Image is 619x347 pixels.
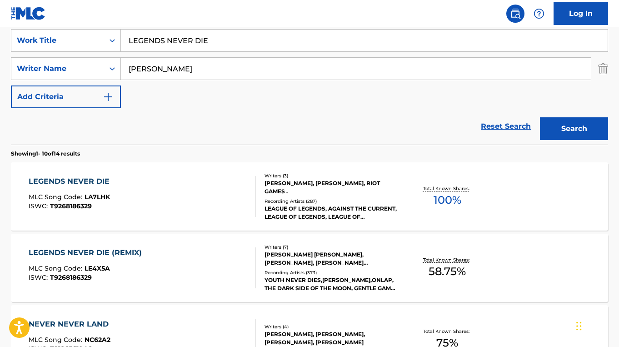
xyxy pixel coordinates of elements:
div: [PERSON_NAME], [PERSON_NAME], RIOT GAMES . [265,179,398,196]
div: [PERSON_NAME], [PERSON_NAME], [PERSON_NAME], [PERSON_NAME] [265,330,398,347]
div: LEGENDS NEVER DIE [29,176,114,187]
p: Total Known Shares: [423,256,472,263]
div: Recording Artists ( 287 ) [265,198,398,205]
div: NEVER NEVER LAND [29,319,113,330]
div: LEAGUE OF LEGENDS, AGAINST THE CURRENT, LEAGUE OF LEGENDS, LEAGUE OF LEGENDS|AGAINST THE CURRENT,... [265,205,398,221]
div: YOUTH NEVER DIES,[PERSON_NAME],ONLAP, THE DARK SIDE OF THE MOON, GENTLE GAME LULLABIES, YOUTH NEV... [265,276,398,292]
span: NC62A2 [85,336,110,344]
img: search [510,8,521,19]
button: Add Criteria [11,85,121,108]
div: Drag [576,312,582,340]
div: Writer Name [17,63,99,74]
div: Writers ( 3 ) [265,172,398,179]
img: MLC Logo [11,7,46,20]
span: T9268186329 [50,273,92,282]
div: Writers ( 7 ) [265,244,398,251]
a: Public Search [506,5,524,23]
img: Delete Criterion [598,57,608,80]
span: MLC Song Code : [29,264,85,272]
iframe: Chat Widget [574,303,619,347]
span: MLC Song Code : [29,193,85,201]
a: Log In [554,2,608,25]
button: Search [540,117,608,140]
span: ISWC : [29,202,50,210]
a: LEGENDS NEVER DIE (REMIX)MLC Song Code:LE4X5AISWC:T9268186329Writers (7)[PERSON_NAME] [PERSON_NAM... [11,234,608,302]
div: Work Title [17,35,99,46]
img: help [534,8,544,19]
span: T9268186329 [50,202,92,210]
span: 100 % [434,192,461,208]
div: Recording Artists ( 373 ) [265,269,398,276]
div: Help [530,5,548,23]
a: LEGENDS NEVER DIEMLC Song Code:LA7LHKISWC:T9268186329Writers (3)[PERSON_NAME], [PERSON_NAME], RIO... [11,162,608,231]
span: LA7LHK [85,193,110,201]
form: Search Form [11,29,608,145]
a: Reset Search [476,116,535,136]
div: LEGENDS NEVER DIE (REMIX) [29,247,146,258]
img: 9d2ae6d4665cec9f34b9.svg [103,91,114,102]
p: Total Known Shares: [423,328,472,335]
div: Writers ( 4 ) [265,323,398,330]
p: Total Known Shares: [423,185,472,192]
span: MLC Song Code : [29,336,85,344]
div: [PERSON_NAME] [PERSON_NAME], [PERSON_NAME], [PERSON_NAME] [PERSON_NAME], [PERSON_NAME], [PERSON_N... [265,251,398,267]
span: 58.75 % [429,263,466,280]
span: LE4X5A [85,264,110,272]
p: Showing 1 - 10 of 14 results [11,150,80,158]
span: ISWC : [29,273,50,282]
